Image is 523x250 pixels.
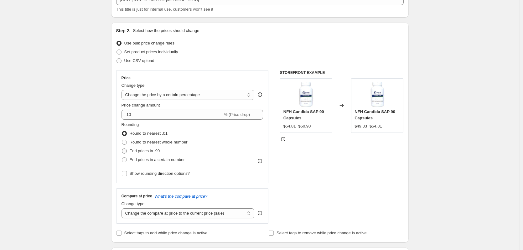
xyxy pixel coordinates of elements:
span: Select tags to remove while price change is active [277,231,367,235]
button: What's the compare at price? [155,194,208,199]
h2: Step 2. [116,28,131,34]
h3: Compare at price [122,194,152,199]
input: -15 [122,110,223,120]
strike: $54.81 [370,123,382,129]
span: Set product prices individually [124,49,178,54]
span: Show rounding direction options? [130,171,190,176]
h6: STOREFRONT EXAMPLE [280,70,404,75]
span: Round to nearest whole number [130,140,188,144]
span: This title is just for internal use, customers won't see it [116,7,213,12]
span: NFH Candida SAP 90 Capsules [355,109,395,120]
span: Round to nearest .01 [130,131,168,136]
span: % (Price drop) [224,112,250,117]
h3: Price [122,76,131,81]
div: $49.33 [355,123,367,129]
div: help [257,91,263,98]
span: Use bulk price change rules [124,41,174,45]
span: End prices in .99 [130,148,160,153]
div: help [257,210,263,216]
span: Change type [122,83,145,88]
span: Change type [122,201,145,206]
span: NFH Candida SAP 90 Capsules [283,109,324,120]
span: Use CSV upload [124,58,154,63]
p: Select how the prices should change [133,28,199,34]
img: NFH-Candida-SAP-90caps_80x.jpg [293,82,318,107]
strike: $60.90 [298,123,311,129]
div: $54.81 [283,123,296,129]
span: Price change amount [122,103,160,107]
span: End prices in a certain number [130,157,185,162]
img: NFH-Candida-SAP-90caps_80x.jpg [365,82,390,107]
span: Rounding [122,122,139,127]
span: Select tags to add while price change is active [124,231,208,235]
